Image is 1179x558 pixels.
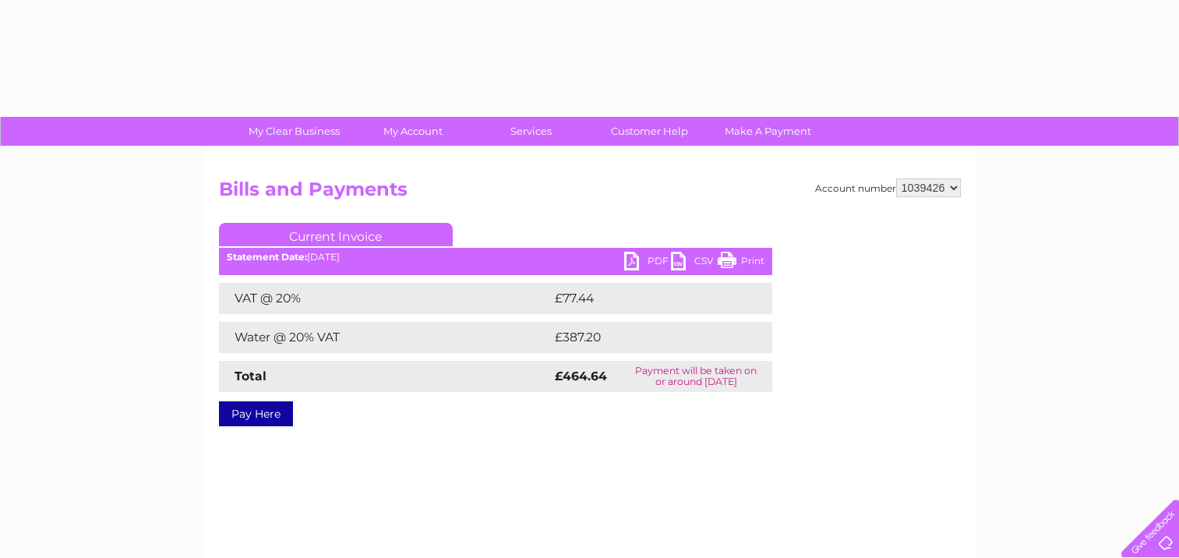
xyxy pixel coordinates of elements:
td: Water @ 20% VAT [219,322,551,353]
a: CSV [671,252,718,274]
a: Make A Payment [704,117,832,146]
a: My Account [348,117,477,146]
td: £77.44 [551,283,740,314]
a: Customer Help [585,117,714,146]
b: Statement Date: [227,251,307,263]
div: [DATE] [219,252,772,263]
a: Services [467,117,595,146]
a: PDF [624,252,671,274]
strong: £464.64 [555,369,607,383]
a: Current Invoice [219,223,453,246]
a: My Clear Business [230,117,358,146]
strong: Total [235,369,267,383]
h2: Bills and Payments [219,178,961,208]
div: Account number [815,178,961,197]
a: Pay Here [219,401,293,426]
td: £387.20 [551,322,744,353]
td: Payment will be taken on or around [DATE] [620,361,771,392]
a: Print [718,252,764,274]
td: VAT @ 20% [219,283,551,314]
